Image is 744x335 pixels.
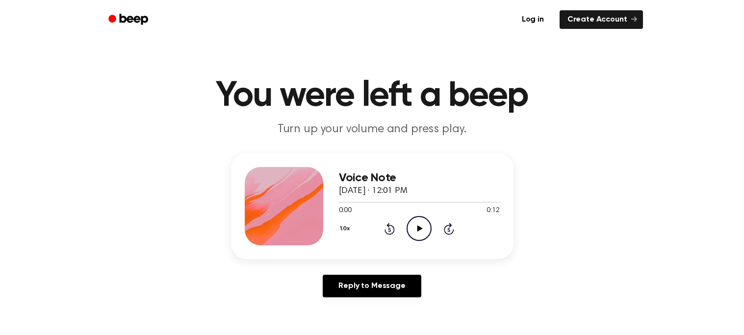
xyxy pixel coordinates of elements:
button: 1.0x [339,220,354,237]
h1: You were left a beep [121,78,623,114]
span: 0:00 [339,206,352,216]
a: Log in [512,8,554,31]
a: Create Account [560,10,643,29]
p: Turn up your volume and press play. [184,121,561,138]
h3: Voice Note [339,171,500,185]
span: 0:12 [487,206,499,216]
span: [DATE] · 12:01 PM [339,187,408,195]
a: Reply to Message [323,275,421,297]
a: Beep [102,10,157,29]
